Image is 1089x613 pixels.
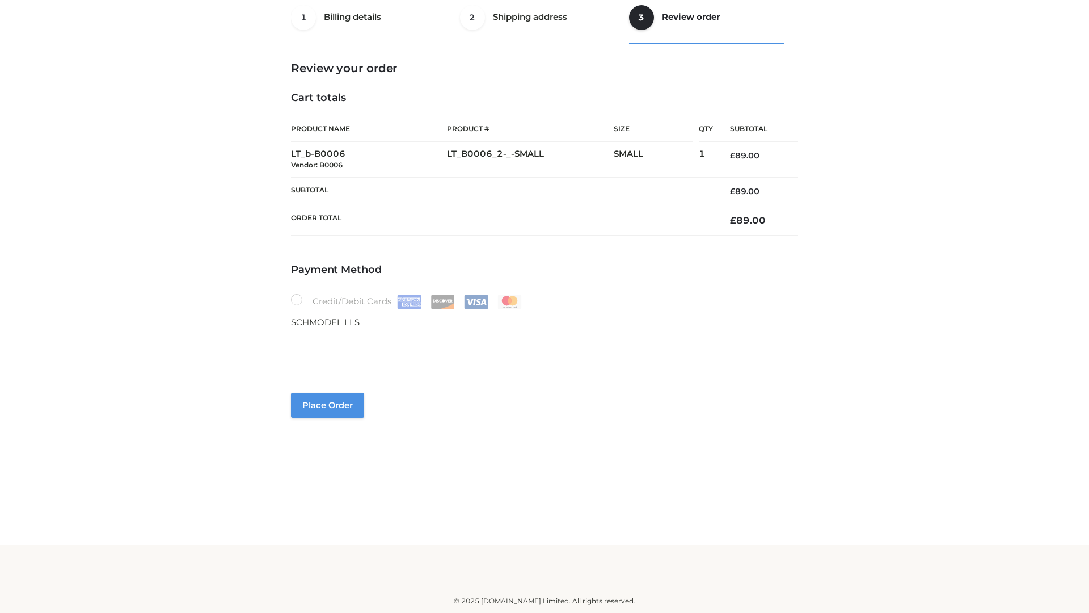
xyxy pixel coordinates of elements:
[730,215,736,226] span: £
[614,142,699,178] td: SMALL
[168,595,921,607] div: © 2025 [DOMAIN_NAME] Limited. All rights reserved.
[291,92,798,104] h4: Cart totals
[730,186,735,196] span: £
[291,116,447,142] th: Product Name
[464,295,488,309] img: Visa
[291,393,364,418] button: Place order
[291,264,798,276] h4: Payment Method
[291,61,798,75] h3: Review your order
[730,150,735,161] span: £
[291,205,713,236] th: Order Total
[497,295,522,309] img: Mastercard
[699,142,713,178] td: 1
[291,315,798,330] p: SCHMODEL LLS
[397,295,421,309] img: Amex
[699,116,713,142] th: Qty
[291,294,523,309] label: Credit/Debit Cards
[447,142,614,178] td: LT_B0006_2-_-SMALL
[730,186,759,196] bdi: 89.00
[291,177,713,205] th: Subtotal
[614,116,693,142] th: Size
[730,215,766,226] bdi: 89.00
[713,116,798,142] th: Subtotal
[447,116,614,142] th: Product #
[730,150,759,161] bdi: 89.00
[291,161,343,169] small: Vendor: B0006
[291,142,447,178] td: LT_b-B0006
[289,327,796,368] iframe: Secure payment input frame
[430,295,455,309] img: Discover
